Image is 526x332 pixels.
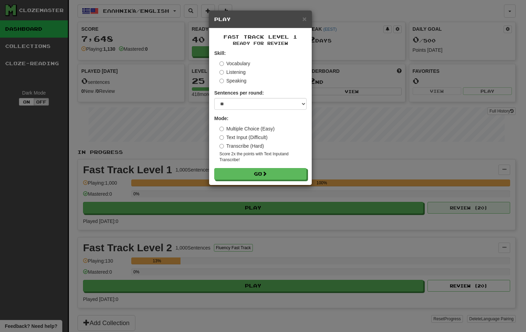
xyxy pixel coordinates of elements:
[219,127,224,131] input: Multiple Choice (Easy)
[214,116,228,121] strong: Mode:
[302,15,307,22] button: Close
[219,125,275,132] label: Multiple Choice (Easy)
[219,134,268,141] label: Text Input (Difficult)
[219,143,264,149] label: Transcribe (Hard)
[219,144,224,148] input: Transcribe (Hard)
[214,50,226,56] strong: Skill:
[219,69,246,76] label: Listening
[219,135,224,140] input: Text Input (Difficult)
[214,89,264,96] label: Sentences per round:
[302,15,307,23] span: ×
[219,79,224,83] input: Speaking
[219,60,250,67] label: Vocabulary
[214,40,307,46] small: Ready for Review
[219,151,307,163] small: Score 2x the points with Text Input and Transcribe !
[219,70,224,75] input: Listening
[214,168,307,180] button: Go
[224,34,297,40] span: Fast Track Level 1
[219,77,246,84] label: Speaking
[214,16,307,23] h5: Play
[219,61,224,66] input: Vocabulary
